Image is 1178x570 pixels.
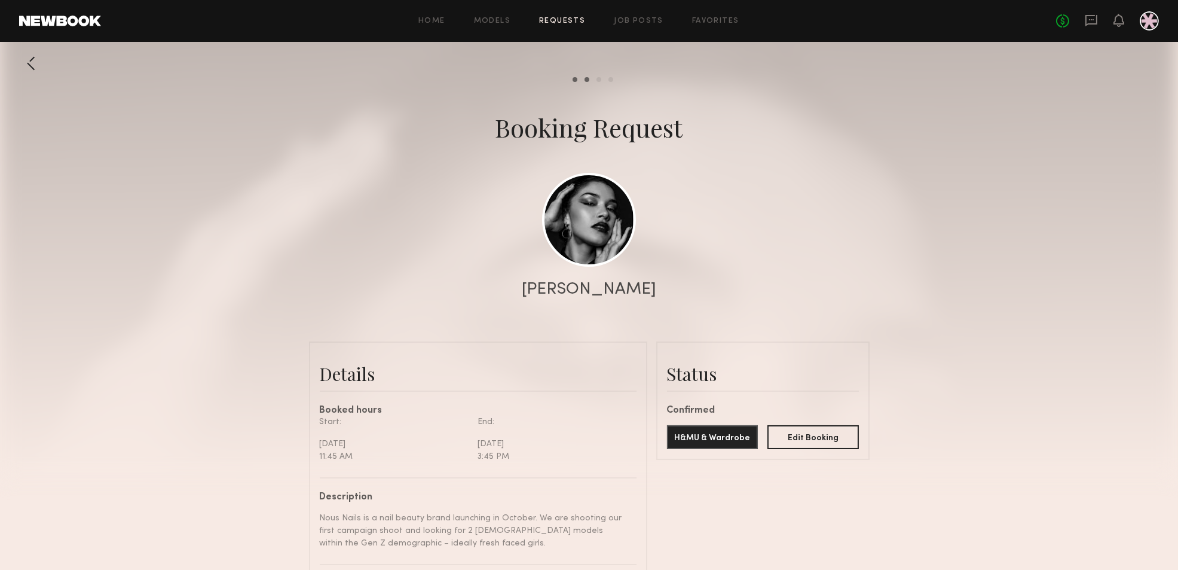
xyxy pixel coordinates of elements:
[522,281,656,298] div: [PERSON_NAME]
[320,493,628,502] div: Description
[320,512,628,550] div: Nous Nails is a nail beauty brand launching in October. We are shooting our first campaign shoot ...
[478,450,628,463] div: 3:45 PM
[320,362,637,386] div: Details
[667,406,859,416] div: Confirmed
[320,438,469,450] div: [DATE]
[539,17,585,25] a: Requests
[767,425,859,449] button: Edit Booking
[320,406,637,416] div: Booked hours
[320,450,469,463] div: 11:45 AM
[667,425,758,449] button: H&MU & Wardrobe
[418,17,445,25] a: Home
[614,17,663,25] a: Job Posts
[474,17,510,25] a: Models
[667,362,859,386] div: Status
[495,111,683,144] div: Booking Request
[478,416,628,428] div: End:
[692,17,739,25] a: Favorites
[478,438,628,450] div: [DATE]
[320,416,469,428] div: Start:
